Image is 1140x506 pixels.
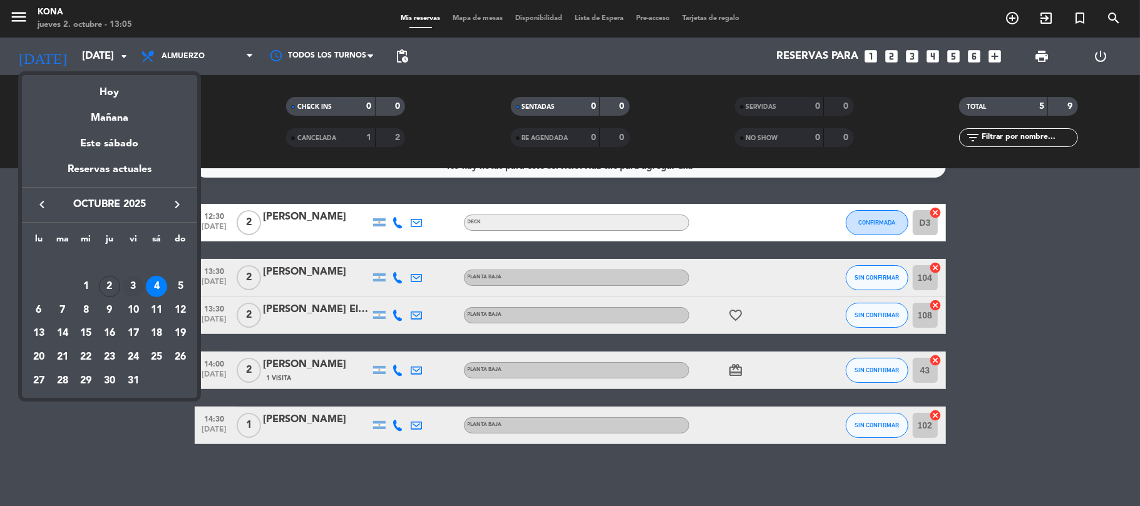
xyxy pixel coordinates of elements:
[168,275,192,298] td: 5 de octubre de 2025
[28,323,49,344] div: 13
[145,321,169,345] td: 18 de octubre de 2025
[74,232,98,251] th: miércoles
[99,300,120,321] div: 9
[170,347,191,368] div: 26
[146,323,167,344] div: 18
[170,197,185,212] i: keyboard_arrow_right
[52,300,73,321] div: 7
[74,345,98,369] td: 22 de octubre de 2025
[52,370,73,392] div: 28
[121,275,145,298] td: 3 de octubre de 2025
[27,251,192,275] td: OCT.
[123,347,144,368] div: 24
[123,300,144,321] div: 10
[98,232,121,251] th: jueves
[51,321,74,345] td: 14 de octubre de 2025
[27,232,51,251] th: lunes
[170,276,191,297] div: 5
[34,197,49,212] i: keyboard_arrow_left
[74,321,98,345] td: 15 de octubre de 2025
[53,196,166,213] span: octubre 2025
[170,323,191,344] div: 19
[123,323,144,344] div: 17
[28,347,49,368] div: 20
[121,298,145,322] td: 10 de octubre de 2025
[121,321,145,345] td: 17 de octubre de 2025
[168,298,192,322] td: 12 de octubre de 2025
[123,276,144,297] div: 3
[75,323,96,344] div: 15
[99,276,120,297] div: 2
[146,300,167,321] div: 11
[121,232,145,251] th: viernes
[98,369,121,393] td: 30 de octubre de 2025
[75,276,96,297] div: 1
[51,345,74,369] td: 21 de octubre de 2025
[22,75,197,101] div: Hoy
[74,369,98,393] td: 29 de octubre de 2025
[31,196,53,213] button: keyboard_arrow_left
[168,232,192,251] th: domingo
[98,321,121,345] td: 16 de octubre de 2025
[146,347,167,368] div: 25
[98,275,121,298] td: 2 de octubre de 2025
[123,370,144,392] div: 31
[98,298,121,322] td: 9 de octubre de 2025
[28,300,49,321] div: 6
[145,298,169,322] td: 11 de octubre de 2025
[99,347,120,368] div: 23
[22,126,197,161] div: Este sábado
[51,369,74,393] td: 28 de octubre de 2025
[75,347,96,368] div: 22
[75,370,96,392] div: 29
[168,321,192,345] td: 19 de octubre de 2025
[121,369,145,393] td: 31 de octubre de 2025
[170,300,191,321] div: 12
[74,275,98,298] td: 1 de octubre de 2025
[27,321,51,345] td: 13 de octubre de 2025
[51,232,74,251] th: martes
[166,196,188,213] button: keyboard_arrow_right
[27,345,51,369] td: 20 de octubre de 2025
[22,161,197,187] div: Reservas actuales
[22,101,197,126] div: Mañana
[74,298,98,322] td: 8 de octubre de 2025
[52,323,73,344] div: 14
[99,370,120,392] div: 30
[121,345,145,369] td: 24 de octubre de 2025
[51,298,74,322] td: 7 de octubre de 2025
[145,232,169,251] th: sábado
[99,323,120,344] div: 16
[146,276,167,297] div: 4
[52,347,73,368] div: 21
[145,345,169,369] td: 25 de octubre de 2025
[28,370,49,392] div: 27
[145,275,169,298] td: 4 de octubre de 2025
[27,298,51,322] td: 6 de octubre de 2025
[75,300,96,321] div: 8
[168,345,192,369] td: 26 de octubre de 2025
[27,369,51,393] td: 27 de octubre de 2025
[98,345,121,369] td: 23 de octubre de 2025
